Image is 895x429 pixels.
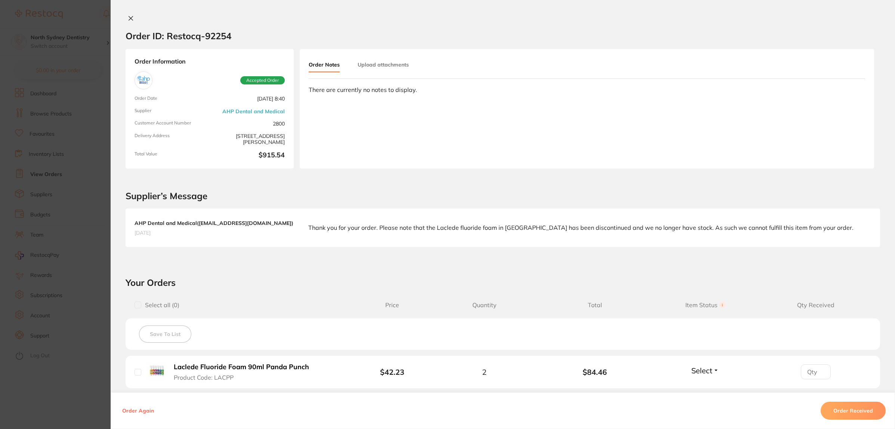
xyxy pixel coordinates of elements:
b: $42.23 [380,367,404,377]
img: Laclede Fluoride Foam 90ml Panda Punch [147,362,166,381]
button: Select [689,366,721,375]
span: Total Value [135,151,207,160]
span: [DATE] 8:40 [213,96,285,102]
strong: Order Information [135,58,285,65]
h2: Supplier’s Message [126,191,880,201]
b: Laclede Fluoride Foam 90ml Panda Punch [174,363,309,371]
span: Quantity [429,302,540,309]
b: $84.46 [540,368,650,376]
span: Item Status [650,302,761,309]
span: Total [540,302,650,309]
div: There are currently no notes to display. [309,86,865,93]
span: Delivery Address [135,133,207,145]
img: AHP Dental and Medical [136,73,151,87]
button: Save To List [139,325,191,343]
b: AHP Dental and Medical ( [EMAIL_ADDRESS][DOMAIN_NAME] ) [135,220,293,226]
p: Thank you for your order. Please note that the Laclede fluoride foam in [GEOGRAPHIC_DATA] has bee... [308,223,854,232]
span: Qty Received [760,302,871,309]
button: Order Received [821,402,886,420]
b: $915.54 [213,151,285,160]
a: AHP Dental and Medical [222,108,285,114]
span: Product Code: LACPP [174,374,234,381]
span: Order Date [135,96,207,102]
h2: Order ID: Restocq- 92254 [126,30,231,41]
span: 2800 [213,120,285,127]
button: Order Notes [309,58,340,72]
span: Supplier [135,108,207,114]
span: [STREET_ADDRESS][PERSON_NAME] [213,133,285,145]
span: Price [355,302,429,309]
span: 2 [482,368,487,376]
button: Order Again [120,407,156,414]
span: Select all ( 0 ) [141,302,179,309]
span: Customer Account Number [135,120,207,127]
span: Select [691,366,712,375]
span: [DATE] [135,229,293,236]
h2: Your Orders [126,277,880,288]
input: Qty [801,364,831,379]
button: Upload attachments [358,58,409,71]
button: Laclede Fluoride Foam 90ml Panda Punch Product Code: LACPP [172,363,316,381]
span: Accepted Order [240,76,285,84]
